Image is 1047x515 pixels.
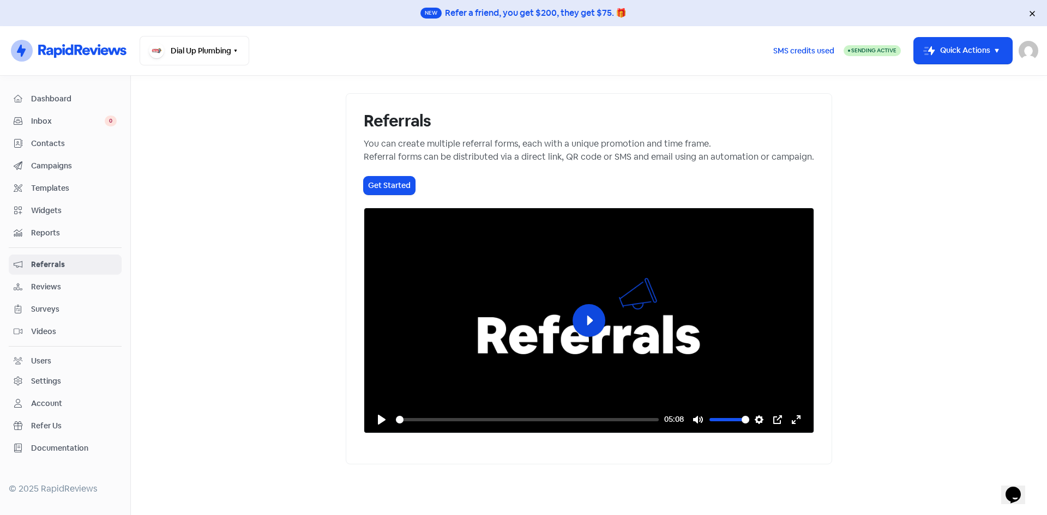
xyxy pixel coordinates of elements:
div: Current time [664,413,684,426]
a: Campaigns [9,156,122,176]
span: 0 [105,116,117,126]
div: Settings [31,375,61,387]
iframe: chat widget [1001,471,1036,504]
a: Referrals [9,255,122,275]
span: Sending Active [851,47,896,54]
span: Reports [31,227,117,239]
a: Users [9,351,122,371]
button: Play [573,304,605,337]
a: Account [9,393,122,414]
span: Contacts [31,138,117,149]
a: Reports [9,223,122,243]
span: Campaigns [31,160,117,172]
a: Inbox 0 [9,111,122,131]
a: Refer Us [9,416,122,436]
span: Inbox [31,116,105,127]
button: Play [373,411,390,428]
img: User [1019,41,1038,60]
button: Dial Up Plumbing [140,36,249,65]
span: New [420,8,442,19]
button: Get Started [364,177,415,195]
span: Widgets [31,205,117,216]
div: Account [31,398,62,409]
button: Quick Actions [914,38,1012,64]
a: Surveys [9,299,122,319]
span: Refer Us [31,420,117,432]
span: SMS credits used [773,45,834,57]
a: Sending Active [844,44,901,57]
a: Contacts [9,134,122,154]
span: Referrals [31,259,117,270]
span: Documentation [31,443,117,454]
span: Reviews [31,281,117,293]
a: Documentation [9,438,122,458]
a: Dashboard [9,89,122,109]
div: © 2025 RapidReviews [9,482,122,495]
span: Videos [31,326,117,337]
input: Volume [709,414,749,425]
a: Widgets [9,201,122,221]
h1: Referrals [364,111,814,131]
div: You can create multiple referral forms, each with a unique promotion and time frame. Referral for... [364,137,814,163]
a: Reviews [9,277,122,297]
a: Templates [9,178,122,198]
span: Surveys [31,304,117,315]
div: Users [31,355,51,367]
a: Videos [9,322,122,342]
a: Settings [9,371,122,391]
div: Refer a friend, you get $200, they get $75. 🎁 [445,7,627,20]
span: Templates [31,183,117,194]
a: SMS credits used [764,44,844,56]
span: Dashboard [31,93,117,105]
input: Seek [396,414,659,425]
